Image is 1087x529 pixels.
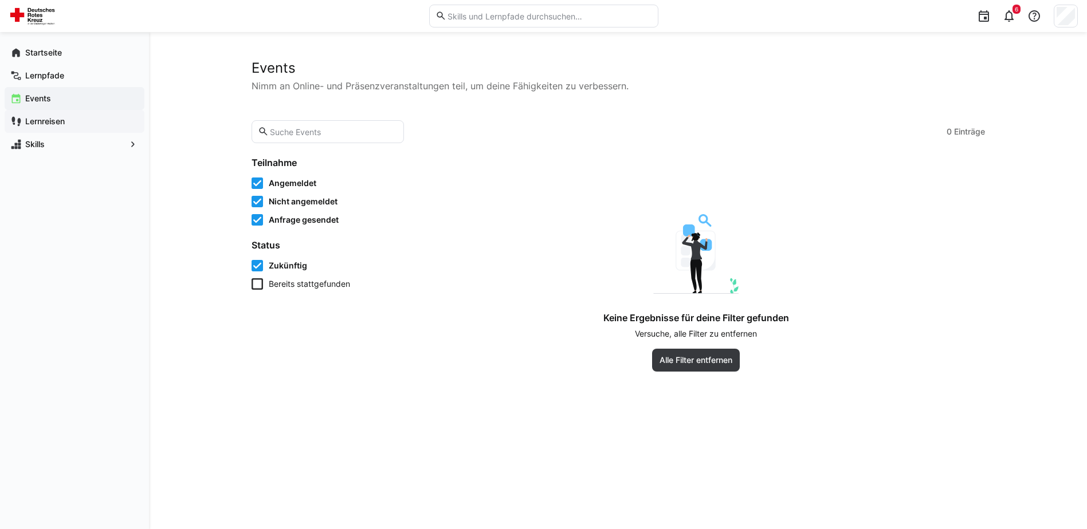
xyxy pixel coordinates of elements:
input: Skills und Lernpfade durchsuchen… [446,11,652,21]
p: Nimm an Online- und Präsenzveranstaltungen teil, um deine Fähigkeiten zu verbessern. [252,79,985,93]
span: Nicht angemeldet [269,196,338,207]
h4: Status [252,239,394,251]
h2: Events [252,60,985,77]
span: Zukünftig [269,260,307,271]
h4: Keine Ergebnisse für deine Filter gefunden [603,312,789,323]
span: Angemeldet [269,177,316,189]
span: Anfrage gesendet [269,214,339,226]
span: 6 [1015,6,1018,13]
button: Alle Filter entfernen [652,349,740,372]
h4: Teilnahme [252,157,394,168]
span: Bereits stattgefunden [269,278,350,290]
span: Einträge [954,126,985,137]
input: Suche Events [269,127,398,137]
p: Versuche, alle Filter zu entfernen [635,328,757,339]
span: 0 [947,126,952,137]
span: Alle Filter entfernen [658,354,734,366]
